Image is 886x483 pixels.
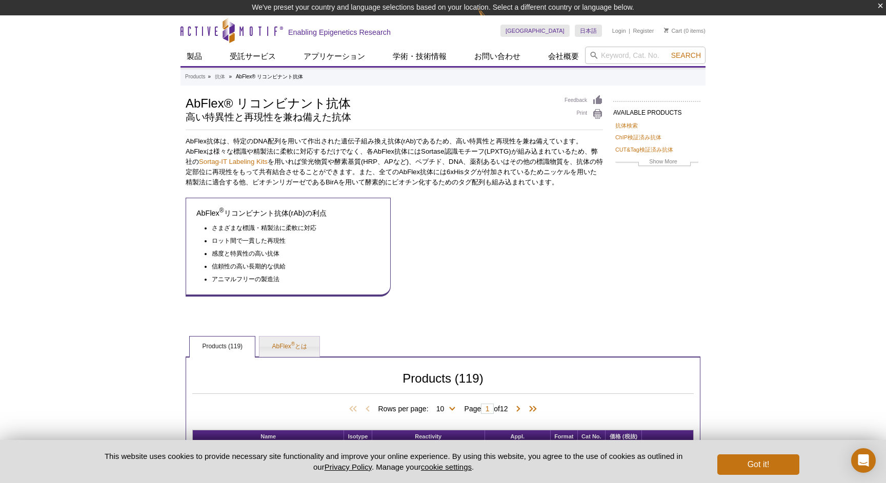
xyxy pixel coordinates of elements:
li: (0 items) [664,25,706,37]
li: 感度と特異性の高い抗体 [212,246,371,259]
p: AbFlex抗体は、特定のDNA配列を用いて作出された遺伝子組み換え抗体(rAb)であるため、高い特異性と再現性を兼ね備えています。AbFlexは様々な標識や精製法に柔軟に対応するだけでなく、各... [186,136,603,187]
a: Feedback [565,95,603,106]
span: Previous Page [363,404,373,414]
a: CUT&Tag検証済み抗体 [615,145,673,154]
li: ロット間で一貫した再現性 [212,233,371,246]
h1: AbFlex® リコンビナント抗体 [186,95,554,110]
a: Login [612,27,626,34]
a: Products [185,72,205,81]
li: » [208,74,211,79]
button: Search [668,51,704,60]
h2: AVAILABLE PRODUCTS [613,101,700,119]
li: さまざまな標識・精製法に柔軟に対応 [212,223,371,233]
h2: 高い特異性と再現性を兼ね備えた抗体 [186,113,554,122]
a: AbFlex®とは [259,337,319,357]
a: Sortag-IT Labeling Kits [199,158,268,165]
a: 製品 [180,47,208,66]
th: Format [551,430,578,443]
h2: Products (119) [192,374,694,394]
th: Appl. [485,430,551,443]
p: This website uses cookies to provide necessary site functionality and improve your online experie... [87,451,700,472]
input: Keyword, Cat. No. [585,47,706,64]
button: cookie settings [421,463,472,471]
th: Isotype [344,430,372,443]
a: Privacy Policy [325,463,372,471]
a: Cart [664,27,682,34]
a: 学術・技術情報 [387,47,453,66]
a: Show More [615,157,698,169]
a: 抗体 [215,72,225,81]
a: アプリケーション [297,47,371,66]
iframe: Recombinant Antibodies - What are they, and why should you be using them? [398,198,603,313]
a: お問い合わせ [468,47,527,66]
a: 会社概要 [542,47,585,66]
img: Change Here [478,8,505,32]
button: Got it! [717,454,799,475]
a: Products (119) [190,337,255,357]
a: [GEOGRAPHIC_DATA] [500,25,570,37]
th: Name [193,430,344,443]
h4: AbFlex リコンビナント抗体(rAb)の利点 [196,208,380,218]
sup: ® [219,207,224,214]
span: Rows per page: [378,403,459,413]
span: Last Page [523,404,539,414]
a: 受託サービス [224,47,282,66]
li: 信頼性の高い長期的な供給 [212,259,371,271]
th: 価格 (税抜) [606,430,642,443]
li: アニマルフリーの製造法 [212,271,371,284]
a: 抗体検索 [615,121,638,130]
a: ChIP検証済み抗体 [615,133,661,142]
li: AbFlex® リコンビナント抗体 [236,74,303,79]
li: » [229,74,232,79]
span: Search [671,51,701,59]
img: Your Cart [664,28,669,33]
li: | [629,25,630,37]
span: Page of [459,404,513,414]
h2: Enabling Epigenetics Research [288,28,391,37]
th: Cat No. [578,430,606,443]
a: Print [565,109,603,120]
span: First Page [347,404,363,414]
div: Open Intercom Messenger [851,448,876,473]
a: Register [633,27,654,34]
sup: ® [291,341,295,347]
span: Next Page [513,404,523,414]
th: Reactivity [372,430,485,443]
span: 12 [500,405,508,413]
a: 日本語 [575,25,602,37]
